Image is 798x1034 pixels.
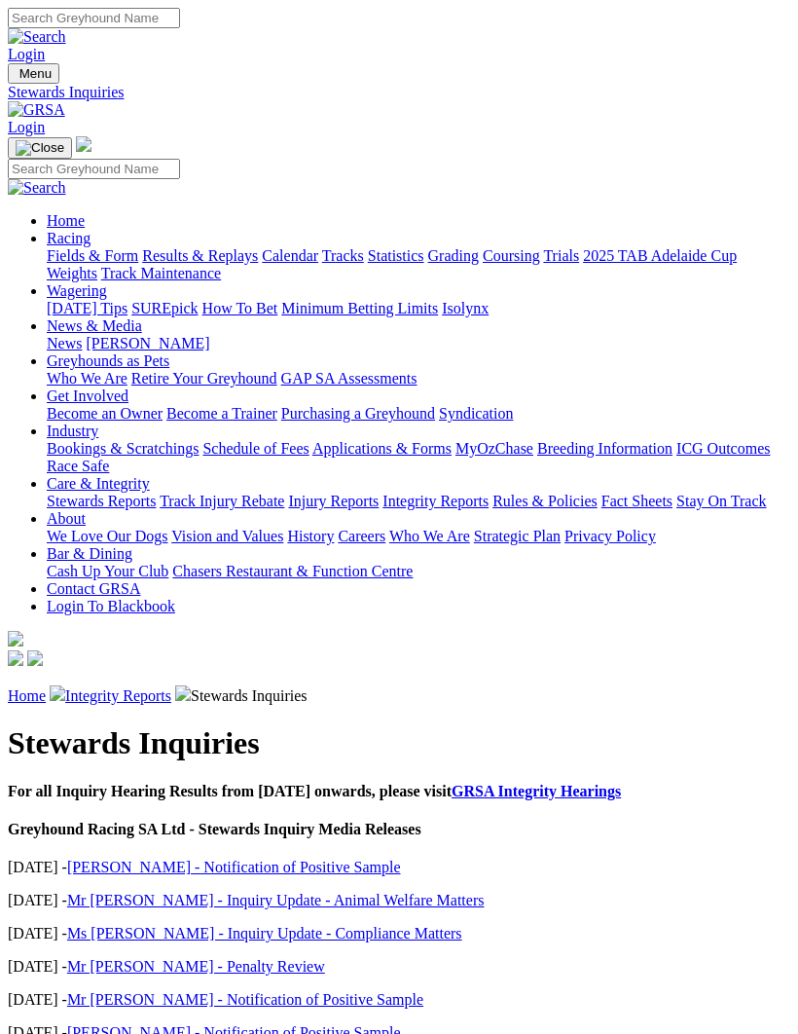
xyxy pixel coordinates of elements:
[47,475,150,492] a: Care & Integrity
[262,247,318,264] a: Calendar
[47,282,107,299] a: Wagering
[8,46,45,62] a: Login
[483,247,540,264] a: Coursing
[50,685,65,701] img: chevron-right.svg
[47,423,98,439] a: Industry
[47,440,199,457] a: Bookings & Scratchings
[8,119,45,135] a: Login
[160,493,284,509] a: Track Injury Rebate
[312,440,452,457] a: Applications & Forms
[322,247,364,264] a: Tracks
[27,650,43,666] img: twitter.svg
[8,958,790,976] p: [DATE] -
[287,528,334,544] a: History
[202,440,308,457] a: Schedule of Fees
[47,335,790,352] div: News & Media
[86,335,209,351] a: [PERSON_NAME]
[8,859,790,876] p: [DATE] -
[8,631,23,646] img: logo-grsa-white.png
[8,821,790,838] h4: Greyhound Racing SA Ltd - Stewards Inquiry Media Releases
[47,388,128,404] a: Get Involved
[8,783,621,799] b: For all Inquiry Hearing Results from [DATE] onwards, please visit
[47,528,790,545] div: About
[543,247,579,264] a: Trials
[67,859,401,875] a: [PERSON_NAME] - Notification of Positive Sample
[474,528,561,544] a: Strategic Plan
[47,493,156,509] a: Stewards Reports
[65,687,171,704] a: Integrity Reports
[47,370,790,388] div: Greyhounds as Pets
[202,300,278,316] a: How To Bet
[47,493,790,510] div: Care & Integrity
[47,352,169,369] a: Greyhounds as Pets
[8,84,790,101] a: Stewards Inquiries
[8,8,180,28] input: Search
[8,179,66,197] img: Search
[8,137,72,159] button: Toggle navigation
[368,247,424,264] a: Statistics
[8,725,790,761] h1: Stewards Inquiries
[47,405,790,423] div: Get Involved
[338,528,385,544] a: Careers
[676,493,766,509] a: Stay On Track
[67,991,423,1008] a: Mr [PERSON_NAME] - Notification of Positive Sample
[172,563,413,579] a: Chasers Restaurant & Function Centre
[8,892,790,909] p: [DATE] -
[8,685,790,705] p: Stewards Inquiries
[131,370,277,387] a: Retire Your Greyhound
[47,440,790,475] div: Industry
[439,405,513,422] a: Syndication
[47,528,167,544] a: We Love Our Dogs
[442,300,489,316] a: Isolynx
[583,247,737,264] a: 2025 TAB Adelaide Cup
[47,370,127,387] a: Who We Are
[67,925,462,942] a: Ms [PERSON_NAME] - Inquiry Update - Compliance Matters
[47,545,132,562] a: Bar & Dining
[281,405,435,422] a: Purchasing a Greyhound
[67,892,485,908] a: Mr [PERSON_NAME] - Inquiry Update - Animal Welfare Matters
[288,493,379,509] a: Injury Reports
[47,335,82,351] a: News
[8,101,65,119] img: GRSA
[47,265,97,281] a: Weights
[47,247,138,264] a: Fields & Form
[8,991,790,1009] p: [DATE] -
[47,563,790,580] div: Bar & Dining
[8,687,46,704] a: Home
[676,440,770,457] a: ICG Outcomes
[47,580,140,597] a: Contact GRSA
[601,493,672,509] a: Fact Sheets
[47,405,163,422] a: Become an Owner
[47,247,790,282] div: Racing
[455,440,533,457] a: MyOzChase
[389,528,470,544] a: Who We Are
[47,458,109,474] a: Race Safe
[8,159,180,179] input: Search
[171,528,283,544] a: Vision and Values
[16,140,64,156] img: Close
[47,230,91,246] a: Racing
[281,370,417,387] a: GAP SA Assessments
[47,563,168,579] a: Cash Up Your Club
[8,650,23,666] img: facebook.svg
[131,300,198,316] a: SUREpick
[8,28,66,46] img: Search
[76,136,91,152] img: logo-grsa-white.png
[101,265,221,281] a: Track Maintenance
[47,317,142,334] a: News & Media
[281,300,438,316] a: Minimum Betting Limits
[564,528,656,544] a: Privacy Policy
[47,300,127,316] a: [DATE] Tips
[47,212,85,229] a: Home
[452,783,621,799] a: GRSA Integrity Hearings
[47,300,790,317] div: Wagering
[47,598,175,614] a: Login To Blackbook
[47,510,86,527] a: About
[175,685,191,701] img: chevron-right.svg
[8,63,59,84] button: Toggle navigation
[19,66,52,81] span: Menu
[142,247,258,264] a: Results & Replays
[428,247,479,264] a: Grading
[67,958,325,975] a: Mr [PERSON_NAME] - Penalty Review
